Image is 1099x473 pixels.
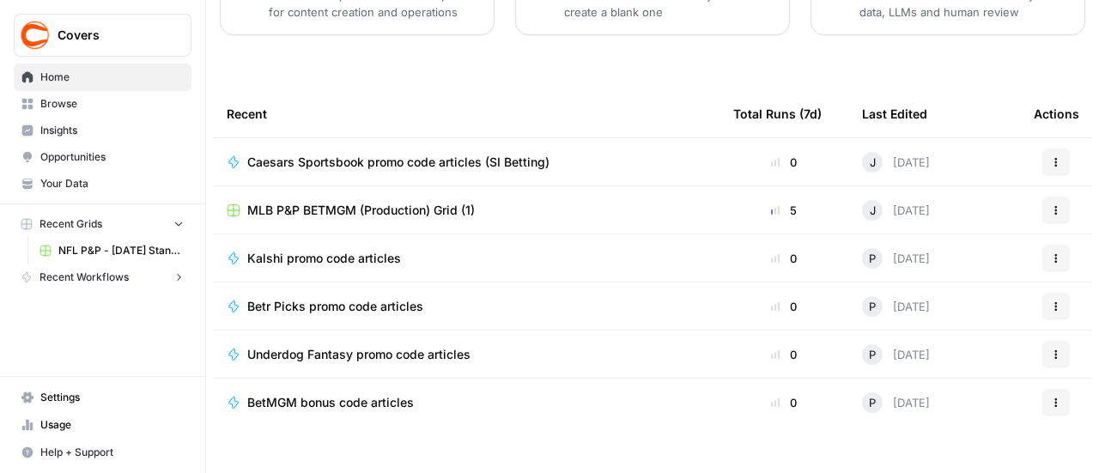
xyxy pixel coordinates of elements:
span: Betr Picks promo code articles [247,298,423,315]
span: Recent Grids [39,216,102,232]
span: BetMGM bonus code articles [247,394,414,411]
button: Workspace: Covers [14,14,191,57]
span: Settings [40,390,184,405]
a: Insights [14,117,191,144]
a: MLB P&P BETMGM (Production) Grid (1) [227,202,706,219]
button: Recent Grids [14,211,191,237]
div: Recent [227,90,706,137]
span: Help + Support [40,445,184,460]
div: 0 [733,346,835,363]
span: Caesars Sportsbook promo code articles (SI Betting) [247,154,549,171]
span: Usage [40,417,184,433]
div: Last Edited [862,90,927,137]
a: NFL P&P - [DATE] Standard (Production) Grid (1) [32,237,191,264]
a: Browse [14,90,191,118]
span: Browse [40,96,184,112]
span: Underdog Fantasy promo code articles [247,346,471,363]
span: Recent Workflows [39,270,129,285]
div: Total Runs (7d) [733,90,822,137]
div: [DATE] [862,296,930,317]
a: Caesars Sportsbook promo code articles (SI Betting) [227,154,706,171]
span: P [869,298,876,315]
a: Opportunities [14,143,191,171]
button: Recent Workflows [14,264,191,290]
span: Opportunities [40,149,184,165]
a: BetMGM bonus code articles [227,394,706,411]
a: Settings [14,384,191,411]
span: P [869,394,876,411]
div: 0 [733,250,835,267]
span: NFL P&P - [DATE] Standard (Production) Grid (1) [58,243,184,258]
a: Your Data [14,170,191,197]
div: 0 [733,298,835,315]
div: [DATE] [862,392,930,413]
a: Usage [14,411,191,439]
span: Covers [58,27,161,44]
span: Insights [40,123,184,138]
span: P [869,250,876,267]
a: Kalshi promo code articles [227,250,706,267]
span: Home [40,70,184,85]
div: 0 [733,154,835,171]
img: Covers Logo [20,20,51,51]
span: Kalshi promo code articles [247,250,401,267]
span: J [870,154,876,171]
div: [DATE] [862,248,930,269]
div: [DATE] [862,344,930,365]
span: P [869,346,876,363]
div: 0 [733,394,835,411]
a: Underdog Fantasy promo code articles [227,346,706,363]
span: MLB P&P BETMGM (Production) Grid (1) [247,202,475,219]
div: [DATE] [862,200,930,221]
span: Your Data [40,176,184,191]
a: Betr Picks promo code articles [227,298,706,315]
button: Help + Support [14,439,191,466]
div: [DATE] [862,152,930,173]
div: 5 [733,202,835,219]
span: J [870,202,876,219]
a: Home [14,64,191,91]
div: Actions [1034,90,1079,137]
